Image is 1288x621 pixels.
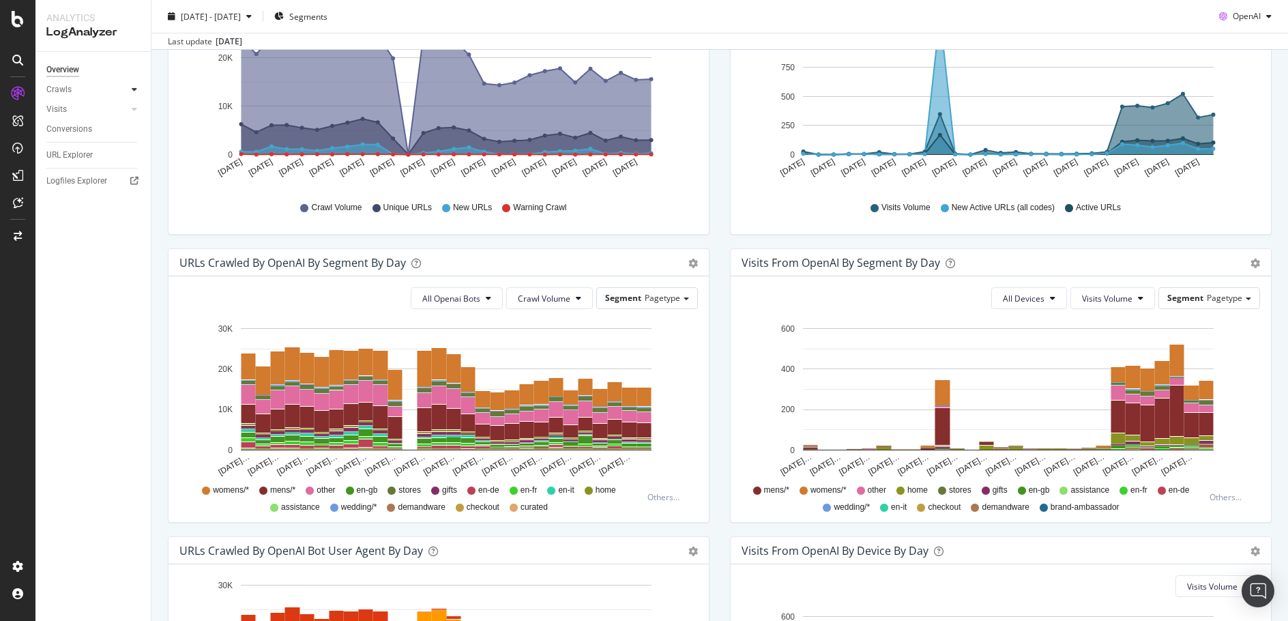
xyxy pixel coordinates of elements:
[218,405,233,415] text: 10K
[181,10,241,22] span: [DATE] - [DATE]
[179,320,693,478] svg: A chart.
[311,202,362,214] span: Crawl Volume
[213,485,249,496] span: womens/*
[218,581,233,590] text: 30K
[46,83,72,97] div: Crawls
[46,63,141,77] a: Overview
[46,11,140,25] div: Analytics
[308,157,335,178] text: [DATE]
[870,157,897,178] text: [DATE]
[179,544,423,558] div: URLs Crawled by OpenAI bot User Agent By Day
[991,157,1019,178] text: [DATE]
[1233,10,1261,22] span: OpenAI
[1187,581,1238,592] span: Visits Volume
[269,5,333,27] button: Segments
[781,63,795,72] text: 750
[46,102,128,117] a: Visits
[521,485,538,496] span: en-fr
[605,292,641,304] span: Segment
[809,157,836,178] text: [DATE]
[868,485,886,496] span: other
[991,287,1067,309] button: All Devices
[1167,292,1203,304] span: Segment
[790,446,795,455] text: 0
[742,256,940,270] div: Visits from OpenAI By Segment By Day
[1082,293,1132,304] span: Visits Volume
[1076,202,1121,214] span: Active URLs
[453,202,492,214] span: New URLs
[581,157,609,178] text: [DATE]
[949,485,971,496] span: stores
[46,148,93,162] div: URL Explorer
[810,485,847,496] span: womens/*
[891,502,907,513] span: en-it
[467,502,499,513] span: checkout
[506,287,593,309] button: Crawl Volume
[289,10,327,22] span: Segments
[931,157,958,178] text: [DATE]
[411,287,503,309] button: All Openai Bots
[1070,287,1155,309] button: Visits Volume
[422,293,480,304] span: All Openai Bots
[338,157,365,178] text: [DATE]
[46,122,92,136] div: Conversions
[952,202,1055,214] span: New Active URLs (all codes)
[781,364,795,374] text: 400
[218,53,233,63] text: 20K
[1207,292,1242,304] span: Pagetype
[907,485,928,496] span: home
[228,446,233,455] text: 0
[982,502,1029,513] span: demandware
[46,25,140,40] div: LogAnalyzer
[478,485,499,496] span: en-de
[216,35,242,48] div: [DATE]
[216,157,244,178] text: [DATE]
[1250,259,1260,268] div: gear
[218,102,233,111] text: 10K
[781,92,795,102] text: 500
[357,485,378,496] span: en-gb
[1175,575,1260,597] button: Visits Volume
[1130,485,1147,496] span: en-fr
[341,502,377,513] span: wedding/*
[46,174,141,188] a: Logfiles Explorer
[1143,157,1171,178] text: [DATE]
[168,35,242,48] div: Last update
[228,150,233,160] text: 0
[551,157,578,178] text: [DATE]
[881,202,931,214] span: Visits Volume
[1173,157,1201,178] text: [DATE]
[429,157,456,178] text: [DATE]
[1169,485,1190,496] span: en-de
[1083,157,1110,178] text: [DATE]
[513,202,566,214] span: Warning Crawl
[1003,293,1044,304] span: All Devices
[790,150,795,160] text: 0
[460,157,487,178] text: [DATE]
[398,502,445,513] span: demandware
[46,148,141,162] a: URL Explorer
[179,256,406,270] div: URLs Crawled by OpenAI By Segment By Day
[521,157,548,178] text: [DATE]
[778,157,806,178] text: [DATE]
[1250,547,1260,556] div: gear
[277,157,304,178] text: [DATE]
[518,293,570,304] span: Crawl Volume
[781,324,795,334] text: 600
[928,502,961,513] span: checkout
[688,259,698,268] div: gear
[270,485,295,496] span: mens/*
[218,364,233,374] text: 20K
[1113,157,1140,178] text: [DATE]
[46,122,141,136] a: Conversions
[317,485,335,496] span: other
[558,485,574,496] span: en-it
[781,121,795,130] text: 250
[46,174,107,188] div: Logfiles Explorer
[645,292,680,304] span: Pagetype
[742,320,1255,478] svg: A chart.
[521,502,548,513] span: curated
[46,102,67,117] div: Visits
[764,485,789,496] span: mens/*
